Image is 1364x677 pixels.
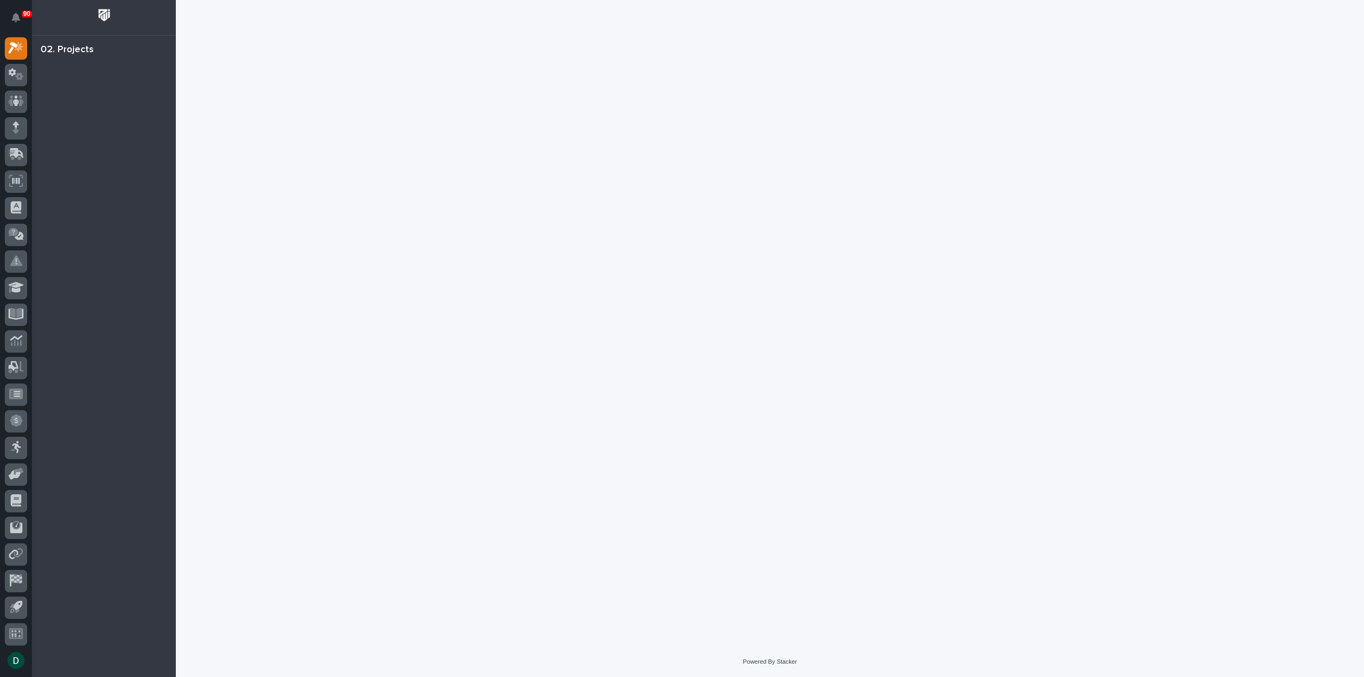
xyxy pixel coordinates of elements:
img: Workspace Logo [94,5,114,25]
div: 02. Projects [40,44,94,56]
button: Notifications [5,6,27,29]
a: Powered By Stacker [743,658,797,665]
button: users-avatar [5,649,27,672]
div: Notifications90 [13,13,27,30]
p: 90 [23,10,30,18]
